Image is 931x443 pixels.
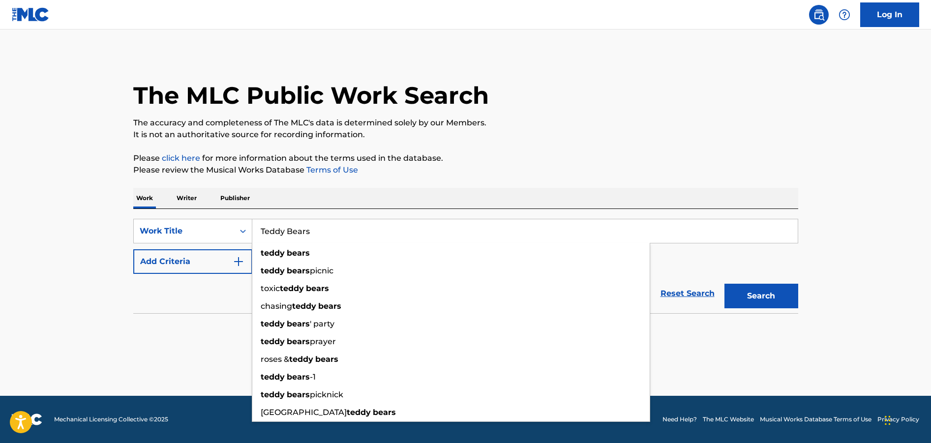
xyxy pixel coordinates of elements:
[287,319,310,328] strong: bears
[287,337,310,346] strong: bears
[310,372,316,382] span: -1
[310,390,343,399] span: picknick
[54,415,168,424] span: Mechanical Licensing Collective © 2025
[261,301,292,311] span: chasing
[835,5,854,25] div: Help
[133,81,489,110] h1: The MLC Public Work Search
[373,408,396,417] strong: bears
[310,319,334,328] span: ' party
[287,266,310,275] strong: bears
[12,7,50,22] img: MLC Logo
[133,219,798,313] form: Search Form
[310,266,333,275] span: picnic
[306,284,329,293] strong: bears
[261,354,289,364] span: roses &
[133,249,252,274] button: Add Criteria
[287,390,310,399] strong: bears
[280,284,304,293] strong: teddy
[839,9,850,21] img: help
[233,256,244,267] img: 9d2ae6d4665cec9f34b9.svg
[261,372,285,382] strong: teddy
[662,415,697,424] a: Need Help?
[292,301,316,311] strong: teddy
[885,406,891,435] div: Drag
[724,284,798,308] button: Search
[304,165,358,175] a: Terms of Use
[140,225,228,237] div: Work Title
[882,396,931,443] iframe: Chat Widget
[287,372,310,382] strong: bears
[133,152,798,164] p: Please for more information about the terms used in the database.
[860,2,919,27] a: Log In
[318,301,341,311] strong: bears
[261,390,285,399] strong: teddy
[261,408,347,417] span: [GEOGRAPHIC_DATA]
[261,248,285,258] strong: teddy
[809,5,829,25] a: Public Search
[217,188,253,208] p: Publisher
[656,283,720,304] a: Reset Search
[261,337,285,346] strong: teddy
[261,284,280,293] span: toxic
[289,354,313,364] strong: teddy
[877,415,919,424] a: Privacy Policy
[12,413,42,425] img: logo
[287,248,310,258] strong: bears
[261,266,285,275] strong: teddy
[174,188,200,208] p: Writer
[347,408,371,417] strong: teddy
[133,188,156,208] p: Work
[133,164,798,176] p: Please review the Musical Works Database
[703,415,754,424] a: The MLC Website
[261,319,285,328] strong: teddy
[133,117,798,129] p: The accuracy and completeness of The MLC's data is determined solely by our Members.
[162,153,200,163] a: click here
[813,9,825,21] img: search
[310,337,336,346] span: prayer
[315,354,338,364] strong: bears
[760,415,871,424] a: Musical Works Database Terms of Use
[133,129,798,141] p: It is not an authoritative source for recording information.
